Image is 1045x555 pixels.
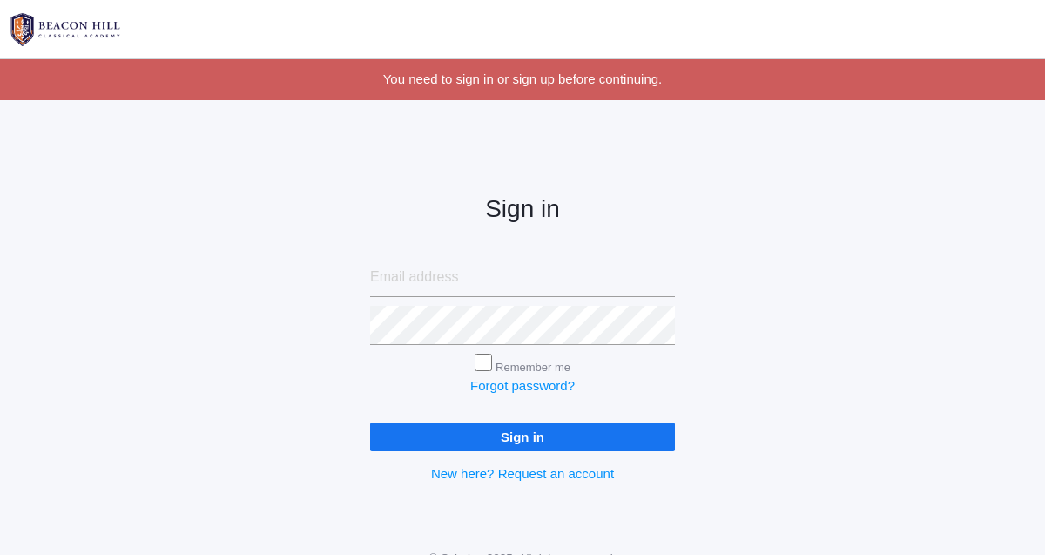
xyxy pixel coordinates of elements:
a: Forgot password? [470,378,575,393]
label: Remember me [496,361,570,374]
a: New here? Request an account [431,466,614,481]
input: Sign in [370,423,675,451]
input: Email address [370,258,675,297]
h2: Sign in [370,196,675,223]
